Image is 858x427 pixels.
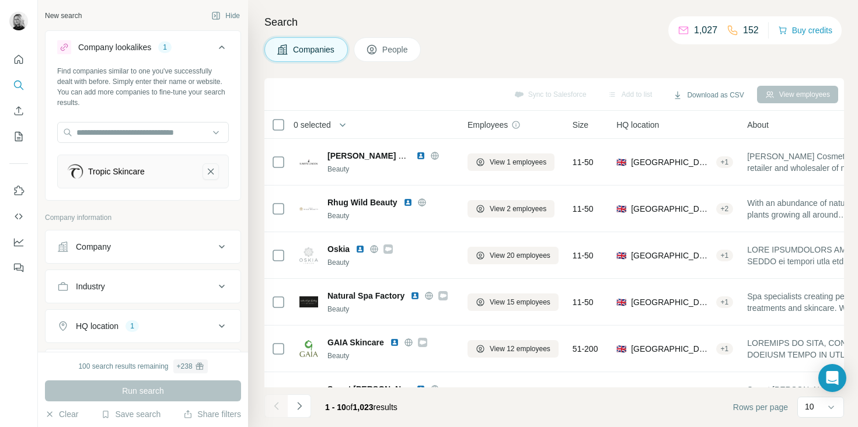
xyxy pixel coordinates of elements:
p: 152 [743,23,759,37]
img: Logo of Natural Spa Factory [299,296,318,307]
button: Enrich CSV [9,100,28,121]
button: Clear [45,408,78,420]
button: Use Surfe API [9,206,28,227]
button: View 15 employees [468,293,559,311]
h4: Search [264,14,844,30]
span: GAIA Skincare [327,337,384,348]
button: Company [46,233,240,261]
span: Oskia [327,243,350,255]
span: Size [573,119,588,131]
span: 51-200 [573,343,598,355]
button: Download as CSV [665,86,752,104]
button: Navigate to next page [288,394,311,418]
span: View 12 employees [490,344,550,354]
div: Beauty [327,257,454,268]
img: Logo of Suneeta Cosmetics London [299,159,318,165]
button: View 12 employees [468,340,559,358]
span: 1,023 [353,402,374,412]
img: Logo of GAIA Skincare [299,340,318,357]
img: LinkedIn logo [416,151,425,160]
span: Employees [468,119,508,131]
button: My lists [9,126,28,147]
div: Find companies similar to one you've successfully dealt with before. Simply enter their name or w... [57,66,229,108]
span: 0 selected [294,119,331,131]
img: LinkedIn logo [355,244,365,254]
button: Hide [203,7,248,24]
span: results [325,402,397,412]
span: Rhug Wild Beauty [327,197,397,208]
div: 100 search results remaining [78,359,207,373]
span: [GEOGRAPHIC_DATA], [GEOGRAPHIC_DATA], [GEOGRAPHIC_DATA] [631,203,711,215]
span: of [346,402,353,412]
span: Sweet [PERSON_NAME]'s [327,383,410,395]
span: [GEOGRAPHIC_DATA], [GEOGRAPHIC_DATA], [GEOGRAPHIC_DATA] [631,343,711,355]
button: Search [9,75,28,96]
span: 🇬🇧 [616,250,626,261]
span: [GEOGRAPHIC_DATA] [631,296,711,308]
div: Industry [76,281,105,292]
div: + 238 [177,361,193,372]
img: Logo of Rhug Wild Beauty [299,207,318,211]
img: Tropic Skincare-logo [67,164,83,179]
span: People [382,44,409,55]
img: LinkedIn logo [390,338,399,347]
button: HQ location1 [46,312,240,340]
div: + 1 [716,297,734,307]
span: 1 - 10 [325,402,346,412]
button: View 20 employees [468,247,559,264]
div: Beauty [327,211,454,221]
span: Companies [293,44,336,55]
div: 1 [158,42,172,52]
img: LinkedIn logo [416,384,425,394]
button: Buy credits [778,22,832,38]
button: View 1 employees [468,153,554,171]
button: Company lookalikes1 [46,33,240,66]
div: + 1 [716,250,734,261]
button: Industry [46,272,240,300]
span: 🇬🇧 [616,203,626,215]
button: Dashboard [9,232,28,253]
span: 🇬🇧 [616,343,626,355]
div: Tropic Skincare [88,166,145,177]
button: Use Surfe on LinkedIn [9,180,28,201]
button: Tropic Skincare-remove-button [203,163,219,180]
img: Logo of Oskia [299,246,318,265]
div: Beauty [327,351,454,361]
span: HQ location [616,119,659,131]
div: Company [76,241,111,253]
p: 10 [805,401,814,412]
button: Feedback [9,257,28,278]
p: 1,027 [694,23,717,37]
img: LinkedIn logo [403,198,413,207]
span: View 15 employees [490,297,550,307]
span: [GEOGRAPHIC_DATA] [631,156,711,168]
div: 1 [125,321,139,331]
span: 11-50 [573,250,594,261]
div: Beauty [327,164,454,174]
span: View 20 employees [490,250,550,261]
img: LinkedIn logo [410,291,420,300]
div: + 2 [716,204,734,214]
div: + 1 [716,344,734,354]
div: HQ location [76,320,118,332]
img: Avatar [9,12,28,30]
div: New search [45,10,82,21]
span: 🇬🇧 [616,156,626,168]
span: About [747,119,769,131]
span: [GEOGRAPHIC_DATA], [GEOGRAPHIC_DATA], [GEOGRAPHIC_DATA] [631,250,711,261]
button: Share filters [183,408,241,420]
div: Open Intercom Messenger [818,364,846,392]
button: Quick start [9,49,28,70]
span: Natural Spa Factory [327,290,404,302]
p: Company information [45,212,241,223]
span: 11-50 [573,203,594,215]
span: 11-50 [573,296,594,308]
span: Rows per page [733,401,788,413]
span: View 1 employees [490,157,546,167]
span: [PERSON_NAME] Cosmetics London [327,151,472,160]
div: + 1 [716,157,734,167]
span: 🇬🇧 [616,296,626,308]
div: Company lookalikes [78,41,151,53]
span: 11-50 [573,156,594,168]
button: View 2 employees [468,200,554,218]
